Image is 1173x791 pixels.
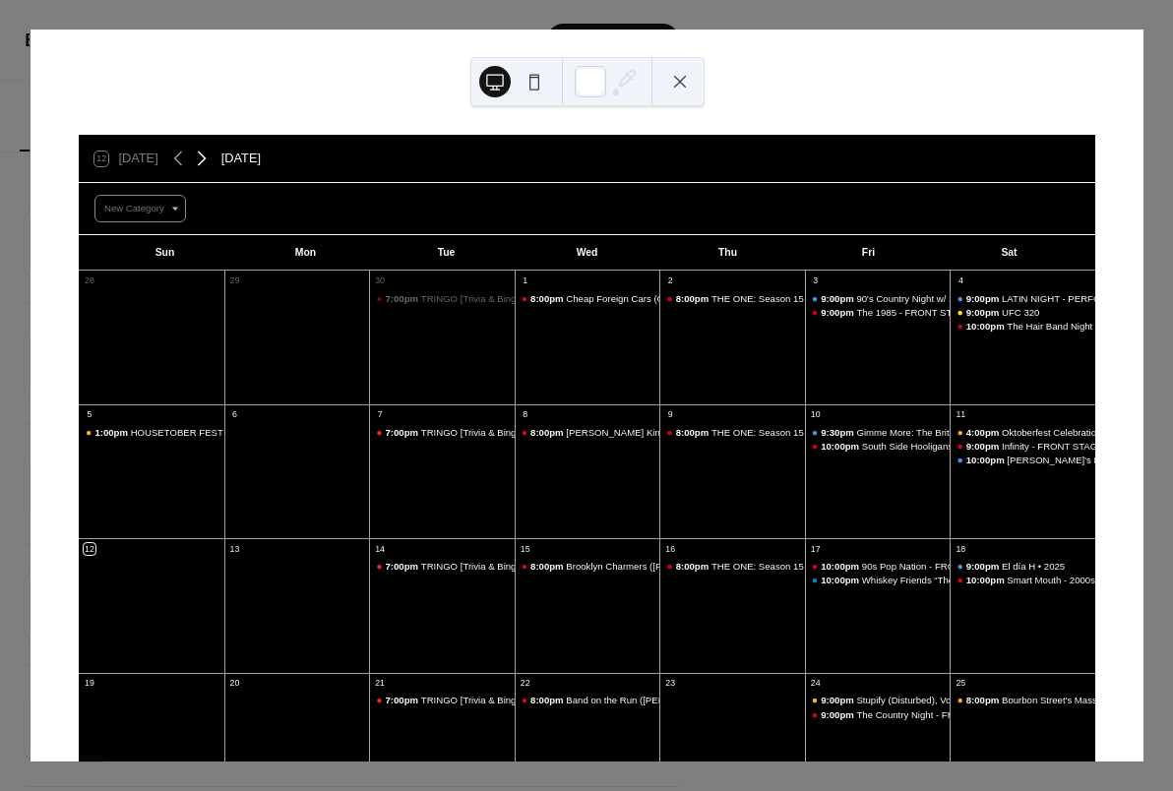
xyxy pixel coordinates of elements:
[221,149,261,167] div: [DATE]
[79,426,224,439] div: HOUSETOBER FEST - Daytime Music Festival
[517,235,657,271] div: Wed
[515,426,660,439] div: Petty Kings (Tom Petty Tribute) - FRONT STAGE
[374,274,386,286] div: 30
[386,426,421,439] span: 7:00pm
[659,292,805,305] div: THE ONE: Season 15 - WEEK 1 - First Impression Week
[711,292,950,305] div: THE ONE: Season 15 - WEEK 1 - First Impression Week
[966,306,1002,319] span: 9:00pm
[1002,306,1039,319] div: UFC 320
[966,292,1002,305] span: 9:00pm
[530,694,566,706] span: 8:00pm
[955,274,966,286] div: 4
[1002,292,1168,305] div: LATIN NIGHT - PERFORMANCE HALL
[1007,320,1167,333] div: The Hair Band Night - FRONT STAGE
[228,409,240,421] div: 6
[228,677,240,689] div: 20
[856,708,1008,721] div: The Country Night - FRONT STAGE
[228,274,240,286] div: 29
[950,320,1095,333] div: The Hair Band Night - FRONT STAGE
[519,677,530,689] div: 22
[519,409,530,421] div: 8
[821,440,862,453] span: 10:00pm
[421,292,525,305] div: TRINGO [Trivia & Bingo]
[676,292,711,305] span: 8:00pm
[950,306,1095,319] div: UFC 320
[530,292,566,305] span: 8:00pm
[821,426,856,439] span: 9:30pm
[805,694,951,706] div: Stupify (Disturbed), Voodoo (Godsmack) & Sound of Madness (Shinedown) at Bourbon Street
[376,235,517,271] div: Tue
[664,409,676,421] div: 9
[966,426,1002,439] span: 4:00pm
[386,560,421,573] span: 7:00pm
[94,426,130,439] span: 1:00pm
[966,440,1002,453] span: 9:00pm
[369,694,515,706] div: TRINGO [Trivia & Bingo]
[810,409,822,421] div: 10
[228,543,240,555] div: 13
[821,560,862,573] span: 10:00pm
[856,306,970,319] div: The 1985 - FRONT STAGE
[966,574,1008,586] span: 10:00pm
[519,274,530,286] div: 1
[131,426,329,439] div: HOUSETOBER FEST - Daytime Music Festival
[805,440,951,453] div: South Side Hooligans - FRONT STAGE
[950,454,1095,466] div: Sarah's Place: A Zach Bryan & Noah Kahan Tribute - PERFORMANCE HALL
[94,235,235,271] div: Sun
[950,574,1095,586] div: Smart Mouth - 2000s Tribute Band - FRONT STAGE
[659,560,805,573] div: THE ONE: Season 15 - WEEK 3 - Country Week
[566,560,839,573] div: Brooklyn Charmers ([PERSON_NAME] Tribute) - FRONT STAGE
[84,274,95,286] div: 28
[805,426,951,439] div: Gimme More: The Britney Experience - PERFORMANCE HALL
[856,426,1122,439] div: Gimme More: The Britney Experience - PERFORMANCE HALL
[421,694,525,706] div: TRINGO [Trivia & Bingo]
[664,274,676,286] div: 2
[386,292,421,305] span: 7:00pm
[711,560,916,573] div: THE ONE: Season 15 - WEEK 3 - Country Week
[1002,440,1104,453] div: Infinity - FRONT STAGE
[519,543,530,555] div: 15
[84,543,95,555] div: 12
[950,440,1095,453] div: Infinity - FRONT STAGE
[966,320,1008,333] span: 10:00pm
[664,677,676,689] div: 23
[369,292,515,305] div: TRINGO [Trivia & Bingo]
[676,426,711,439] span: 8:00pm
[84,409,95,421] div: 5
[821,708,856,721] span: 9:00pm
[805,292,951,305] div: 90's Country Night w/ South City Revival - PERFORMANCE HALL
[950,292,1095,305] div: LATIN NIGHT - PERFORMANCE HALL
[821,694,856,706] span: 9:00pm
[369,426,515,439] div: TRINGO [Trivia & Bingo]
[235,235,376,271] div: Mon
[950,694,1095,706] div: Bourbon Street's Massive Halloween Party | Presented by Haunted House Chicago & Midnight Terror
[821,574,862,586] span: 10:00pm
[515,292,660,305] div: Cheap Foreign Cars (Cheap Trick, The Cars & Foreigner) - FRONT STAGE
[939,235,1080,271] div: Sat
[805,574,951,586] div: Whiskey Friends “The Morgan Wallen Experience“ - PERFORMANCE HALL
[515,694,660,706] div: Band on the Run (Paul McCartney Tribute) - FRONT STAGE
[374,409,386,421] div: 7
[421,426,525,439] div: TRINGO [Trivia & Bingo]
[386,694,421,706] span: 7:00pm
[810,543,822,555] div: 17
[798,235,939,271] div: Fri
[664,543,676,555] div: 16
[657,235,798,271] div: Thu
[966,560,1002,573] span: 9:00pm
[805,306,951,319] div: The 1985 - FRONT STAGE
[566,426,862,439] div: [PERSON_NAME] Kings ([PERSON_NAME] Tribute) - FRONT STAGE
[862,440,1027,453] div: South Side Hooligans - FRONT STAGE
[515,560,660,573] div: Brooklyn Charmers (Steely Dan Tribute) - FRONT STAGE
[659,426,805,439] div: THE ONE: Season 15 - WEEK 2 - 80s/90s Pop
[84,677,95,689] div: 19
[421,560,525,573] div: TRINGO [Trivia & Bingo]
[566,292,881,305] div: Cheap Foreign Cars (Cheap Trick, The Cars & Foreigner) - FRONT STAGE
[862,560,1001,573] div: 90s Pop Nation - FRONT STAGE
[530,560,566,573] span: 8:00pm
[711,426,909,439] div: THE ONE: Season 15 - WEEK 2 - 80s/90s Pop
[805,560,951,573] div: 90s Pop Nation - FRONT STAGE
[676,560,711,573] span: 8:00pm
[950,560,1095,573] div: El día H • 2025
[966,694,1002,706] span: 8:00pm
